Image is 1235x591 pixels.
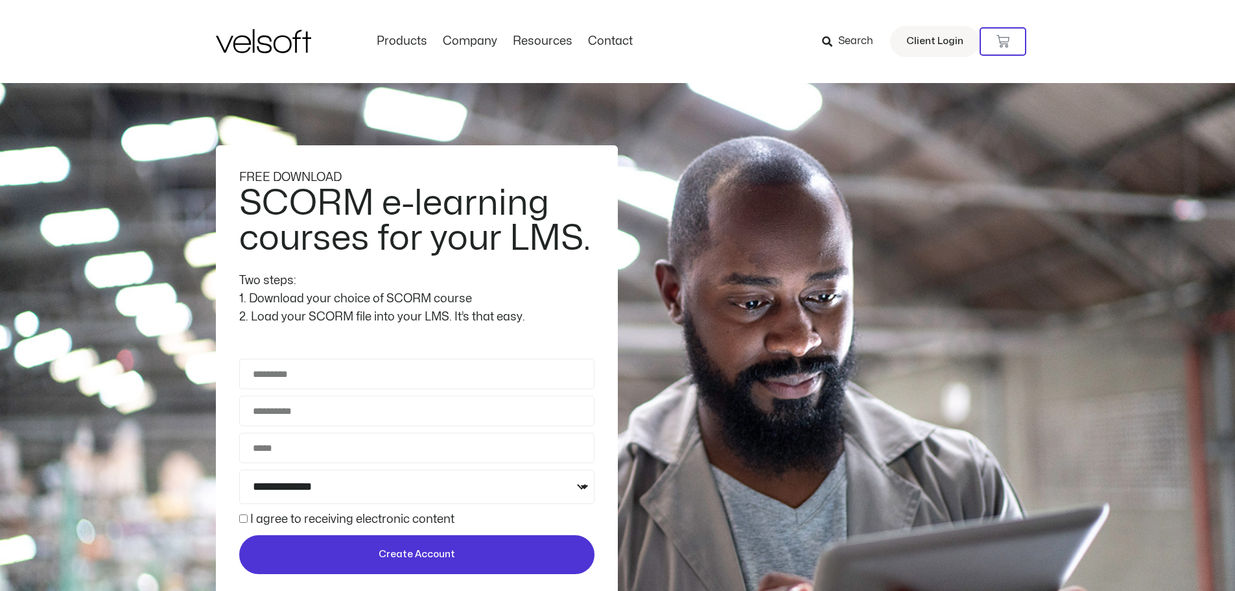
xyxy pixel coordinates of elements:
span: Client Login [906,33,963,50]
div: 2. Load your SCORM file into your LMS. It’s that easy. [239,308,594,326]
a: Client Login [890,26,980,57]
h2: SCORM e-learning courses for your LMS. [239,186,591,256]
a: ContactMenu Toggle [580,34,641,49]
div: FREE DOWNLOAD [239,169,594,187]
span: Search [838,33,873,50]
label: I agree to receiving electronic content [250,514,454,525]
div: Two steps: [239,272,594,290]
nav: Menu [369,34,641,49]
span: Create Account [379,547,455,562]
a: ProductsMenu Toggle [369,34,435,49]
a: CompanyMenu Toggle [435,34,505,49]
a: ResourcesMenu Toggle [505,34,580,49]
div: 1. Download your choice of SCORM course [239,290,594,308]
a: Search [822,30,882,53]
button: Create Account [239,535,594,574]
img: Velsoft Training Materials [216,29,311,53]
